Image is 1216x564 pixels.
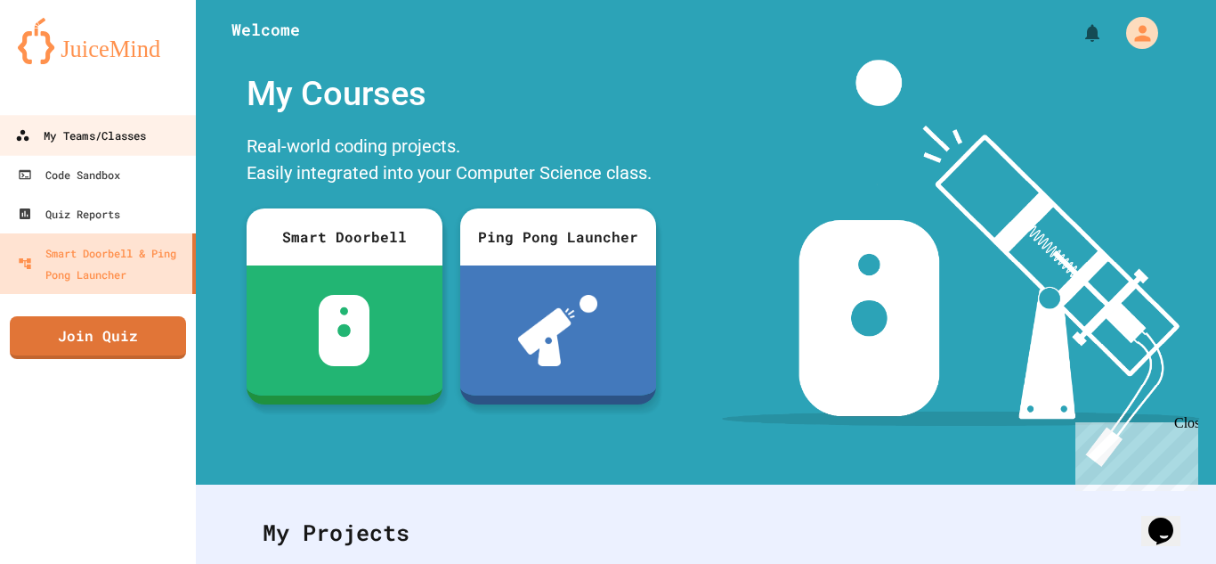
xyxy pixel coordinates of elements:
div: My Account [1107,12,1163,53]
div: My Notifications [1049,18,1107,48]
div: Ping Pong Launcher [460,208,656,266]
div: Smart Doorbell & Ping Pong Launcher [18,242,185,285]
img: logo-orange.svg [18,18,178,64]
div: Code Sandbox [18,164,120,185]
a: Join Quiz [10,316,186,359]
img: ppl-with-ball.png [518,295,597,366]
img: banner-image-my-projects.png [722,60,1199,467]
div: Smart Doorbell [247,208,442,266]
div: Real-world coding projects. Easily integrated into your Computer Science class. [238,128,665,195]
img: sdb-white.svg [319,295,369,366]
iframe: chat widget [1141,493,1198,546]
div: My Teams/Classes [15,125,146,147]
div: My Courses [238,60,665,128]
iframe: chat widget [1068,415,1198,491]
div: Quiz Reports [18,203,120,225]
div: Chat with us now!Close [7,7,123,113]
